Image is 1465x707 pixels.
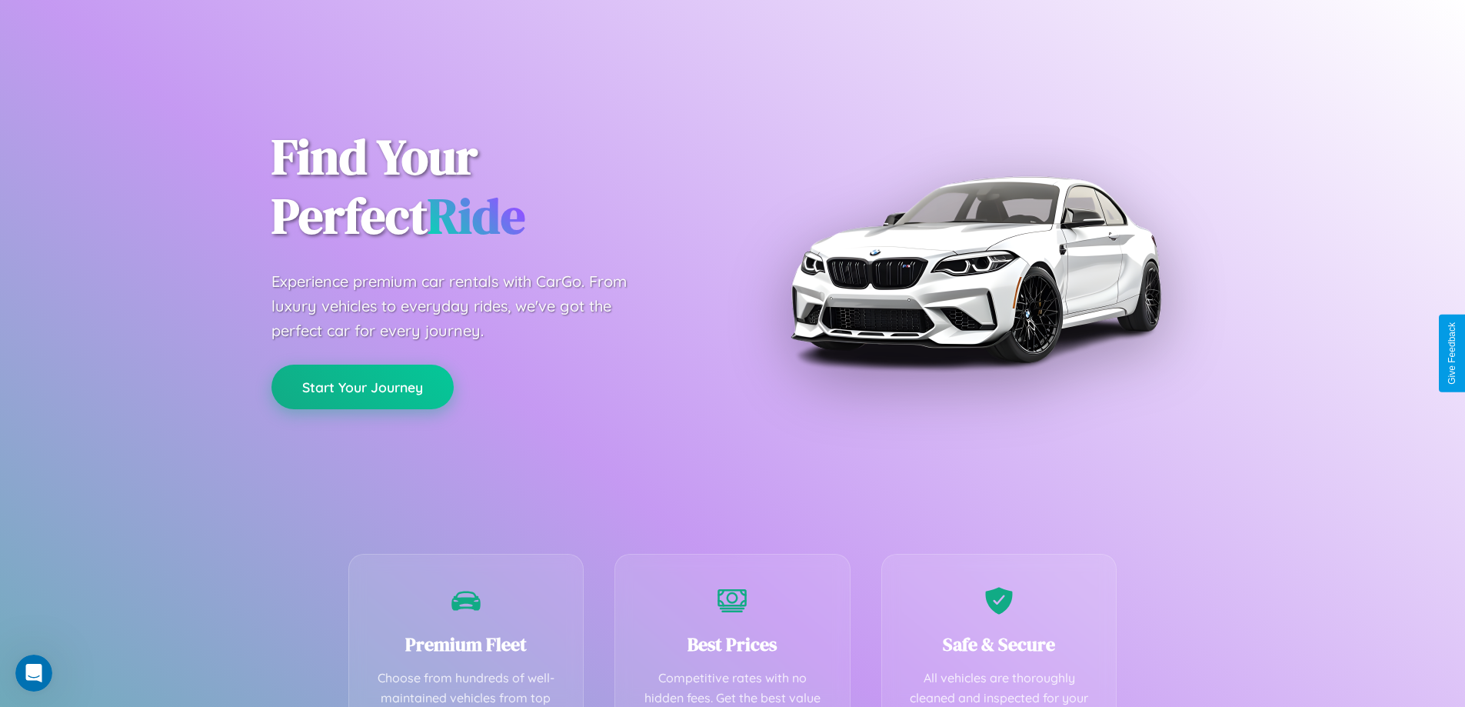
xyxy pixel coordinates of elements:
div: Give Feedback [1447,322,1457,385]
button: Start Your Journey [271,365,454,409]
h3: Premium Fleet [372,632,561,657]
p: Experience premium car rentals with CarGo. From luxury vehicles to everyday rides, we've got the ... [271,269,656,343]
img: Premium BMW car rental vehicle [783,77,1167,462]
h3: Best Prices [638,632,827,657]
h3: Safe & Secure [905,632,1094,657]
span: Ride [428,182,525,249]
h1: Find Your Perfect [271,128,710,246]
iframe: Intercom live chat [15,655,52,692]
